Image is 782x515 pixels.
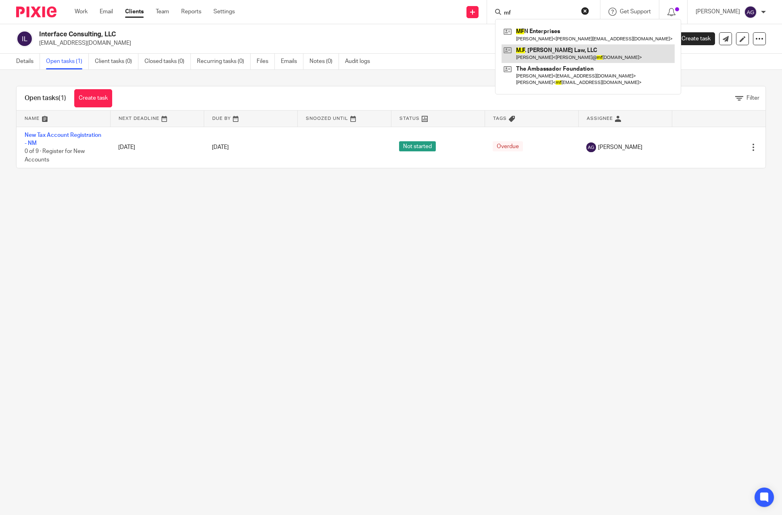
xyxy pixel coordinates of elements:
[598,143,642,151] span: [PERSON_NAME]
[212,144,229,150] span: [DATE]
[399,141,436,151] span: Not started
[197,54,251,69] a: Recurring tasks (0)
[345,54,376,69] a: Audit logs
[46,54,89,69] a: Open tasks (1)
[309,54,339,69] a: Notes (0)
[399,116,420,121] span: Status
[39,30,533,39] h2: Interface Consulting, LLC
[503,10,576,17] input: Search
[16,30,33,47] img: svg%3E
[16,54,40,69] a: Details
[144,54,191,69] a: Closed tasks (0)
[25,94,66,103] h1: Open tasks
[620,9,651,15] span: Get Support
[156,8,169,16] a: Team
[493,141,523,151] span: Overdue
[181,8,201,16] a: Reports
[668,32,715,45] a: Create task
[213,8,235,16] a: Settings
[746,95,759,101] span: Filter
[281,54,303,69] a: Emails
[744,6,757,19] img: svg%3E
[125,8,144,16] a: Clients
[257,54,275,69] a: Files
[581,7,589,15] button: Clear
[696,8,740,16] p: [PERSON_NAME]
[586,142,596,152] img: svg%3E
[493,116,507,121] span: Tags
[306,116,348,121] span: Snoozed Until
[59,95,66,101] span: (1)
[39,39,656,47] p: [EMAIL_ADDRESS][DOMAIN_NAME]
[95,54,138,69] a: Client tasks (0)
[16,6,56,17] img: Pixie
[75,8,88,16] a: Work
[74,89,112,107] a: Create task
[25,132,101,146] a: New Tax Account Registration - NM
[25,149,85,163] span: 0 of 9 · Register for New Accounts
[100,8,113,16] a: Email
[110,127,204,168] td: [DATE]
